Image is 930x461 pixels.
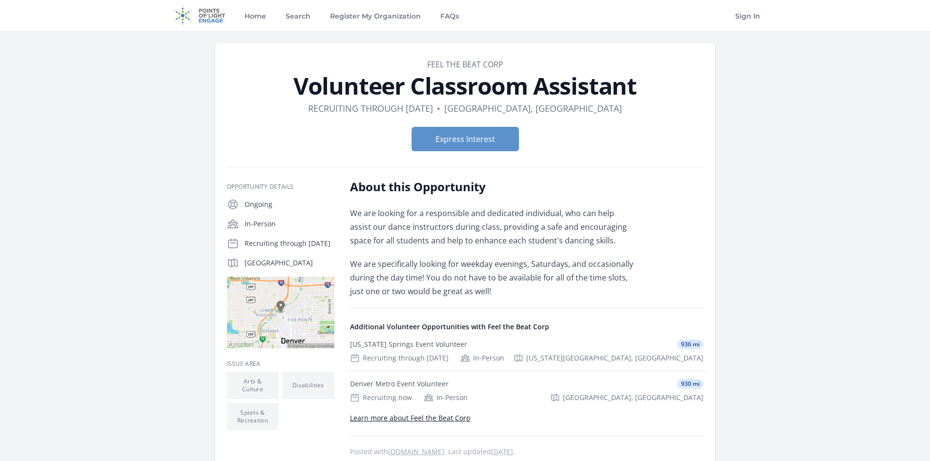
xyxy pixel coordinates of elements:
h1: Volunteer Classroom Assistant [227,74,703,98]
p: We are specifically looking for weekday evenings, Saturdays, and occasionally during the day time... [350,257,636,298]
div: In-Person [424,393,468,402]
p: Ongoing [245,200,334,209]
p: We are looking for a responsible and dedicated individual, who can help assist our dance instruct... [350,206,636,247]
p: Recruiting through [DATE] [245,239,334,248]
a: [US_STATE] Springs Event Volunteer 936 mi Recruiting through [DATE] In-Person [US_STATE][GEOGRAPH... [346,332,707,371]
h2: About this Opportunity [350,179,636,195]
h3: Opportunity Details [227,183,334,191]
span: 936 mi [677,340,703,349]
li: Disabilities [283,372,334,399]
div: Denver Metro Event Volunteer [350,379,449,389]
a: Feel the Beat Corp [427,59,503,70]
div: In-Person [460,353,504,363]
li: Arts & Culture [227,372,279,399]
a: [DOMAIN_NAME] [388,447,444,456]
span: 930 mi [677,379,703,389]
p: In-Person [245,219,334,229]
dd: [GEOGRAPHIC_DATA], [GEOGRAPHIC_DATA] [444,101,622,115]
span: [GEOGRAPHIC_DATA], [GEOGRAPHIC_DATA] [563,393,703,402]
div: [US_STATE] Springs Event Volunteer [350,340,467,349]
a: Denver Metro Event Volunteer 930 mi Recruiting now In-Person [GEOGRAPHIC_DATA], [GEOGRAPHIC_DATA] [346,371,707,410]
p: Posted with . Last updated . [350,448,703,456]
h4: Additional Volunteer Opportunities with Feel the Beat Corp [350,322,703,332]
li: Sports & Recreation [227,403,279,430]
button: Express Interest [412,127,519,151]
div: • [437,101,440,115]
span: [US_STATE][GEOGRAPHIC_DATA], [GEOGRAPHIC_DATA] [526,353,703,363]
abbr: Wed, Sep 3, 2025 6:21 PM [491,447,513,456]
p: [GEOGRAPHIC_DATA] [245,258,334,268]
div: Recruiting now [350,393,412,402]
div: Recruiting through [DATE] [350,353,449,363]
h3: Issue area [227,360,334,368]
img: Map [227,277,334,348]
a: Learn more about Feel the Beat Corp [350,413,471,422]
dd: Recruiting through [DATE] [308,101,433,115]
